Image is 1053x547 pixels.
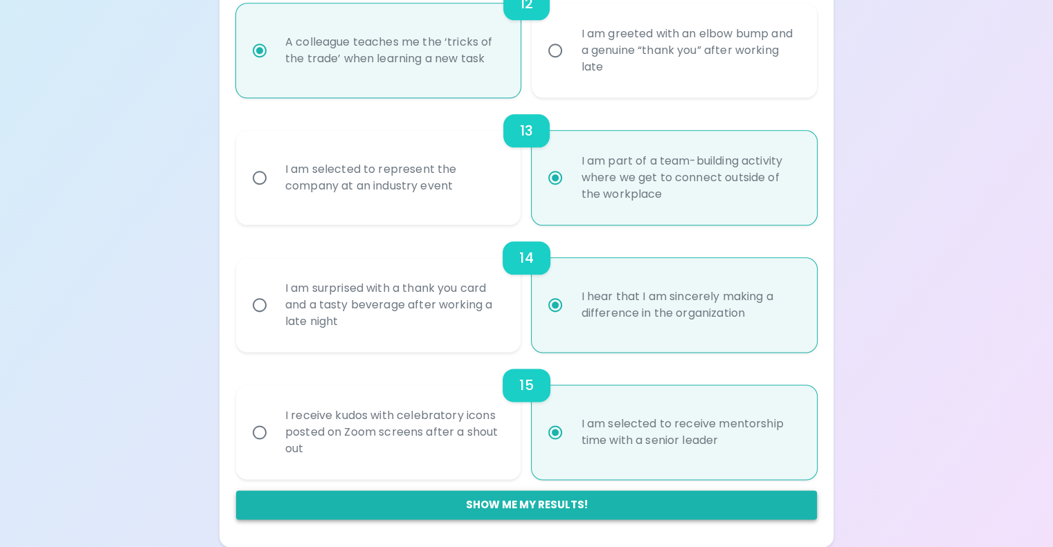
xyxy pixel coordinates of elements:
[519,374,533,396] h6: 15
[274,17,514,84] div: A colleague teaches me the ‘tricks of the trade’ when learning a new task
[570,136,809,219] div: I am part of a team-building activity where we get to connect outside of the workplace
[236,490,817,519] button: Show me my results!
[520,120,533,142] h6: 13
[274,263,514,346] div: I am surprised with a thank you card and a tasty beverage after working a late night
[570,272,809,338] div: I hear that I am sincerely making a difference in the organization
[519,247,533,269] h6: 14
[274,391,514,474] div: I receive kudos with celebratory icons posted on Zoom screens after a shout out
[236,352,817,479] div: choice-group-check
[570,399,809,465] div: I am selected to receive mentorship time with a senior leader
[570,9,809,92] div: I am greeted with an elbow bump and a genuine “thank you” after working late
[274,145,514,211] div: I am selected to represent the company at an industry event
[236,225,817,352] div: choice-group-check
[236,98,817,225] div: choice-group-check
